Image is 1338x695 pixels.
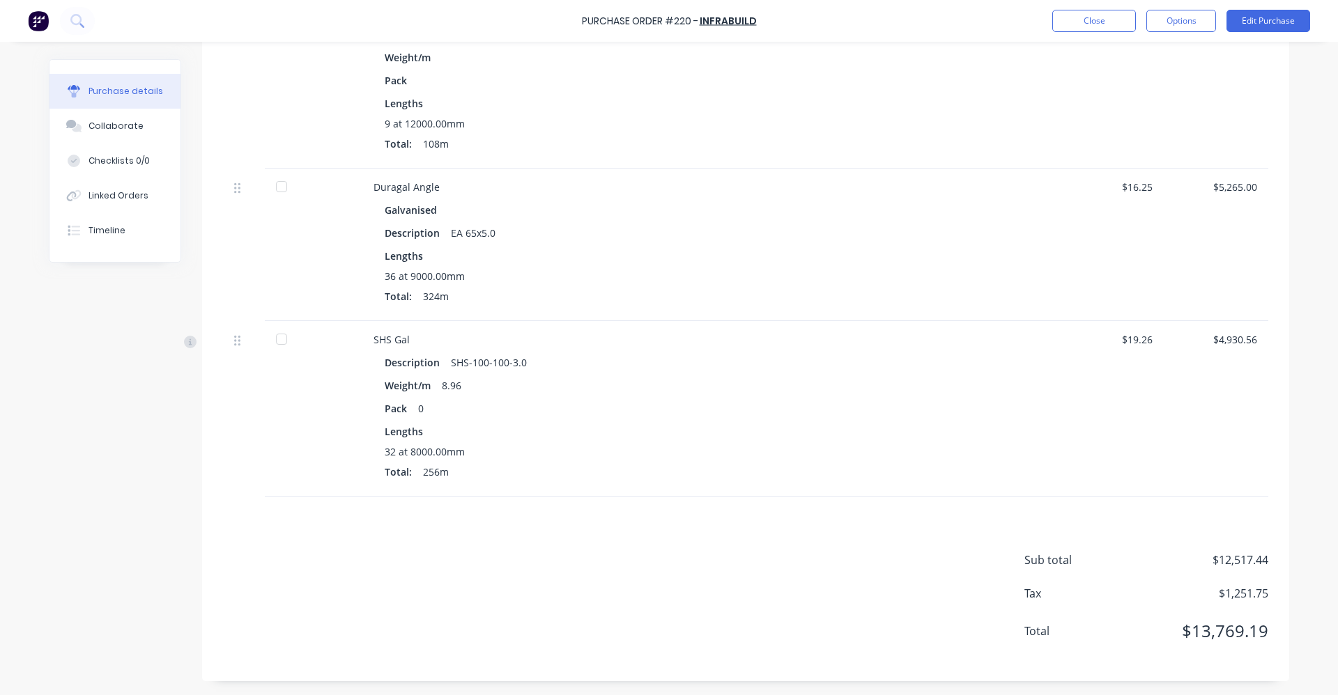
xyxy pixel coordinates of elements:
[385,444,465,459] span: 32 at 8000.00mm
[423,464,449,479] span: 256m
[49,213,180,248] button: Timeline
[49,178,180,213] button: Linked Orders
[49,143,180,178] button: Checklists 0/0
[451,352,527,373] div: SHS-100-100-3.0
[451,223,495,243] div: EA 65x5.0
[385,136,412,151] span: Total:
[49,109,180,143] button: Collaborate
[1024,585,1129,602] span: Tax
[700,14,757,28] a: Infrabuild
[385,47,442,68] div: Weight/m
[1175,180,1257,194] div: $5,265.00
[1175,332,1257,347] div: $4,930.56
[89,189,148,202] div: Linked Orders
[385,269,465,283] span: 36 at 9000.00mm
[385,289,412,304] span: Total:
[89,224,125,237] div: Timeline
[1070,180,1153,194] div: $16.25
[423,136,449,151] span: 108m
[374,332,1048,347] div: SHS Gal
[1226,10,1310,32] button: Edit Purchase
[385,200,443,220] div: Galvanised
[28,10,49,31] img: Factory
[385,223,451,243] div: Description
[374,180,1048,194] div: Duragal Angle
[89,155,150,167] div: Checklists 0/0
[423,289,449,304] span: 324m
[385,116,465,131] span: 9 at 12000.00mm
[385,96,423,111] span: Lengths
[1024,552,1129,568] span: Sub total
[582,14,698,29] div: Purchase Order #220 -
[385,464,412,479] span: Total:
[89,120,144,132] div: Collaborate
[49,74,180,109] button: Purchase details
[89,85,163,97] div: Purchase details
[1052,10,1136,32] button: Close
[1146,10,1216,32] button: Options
[1129,585,1268,602] span: $1,251.75
[1024,623,1129,639] span: Total
[385,352,451,373] div: Description
[1070,332,1153,347] div: $19.26
[442,375,461,396] div: 8.96
[1129,618,1268,643] span: $13,769.19
[1129,552,1268,568] span: $12,517.44
[385,249,423,263] span: Lengths
[385,375,442,396] div: Weight/m
[385,424,423,439] span: Lengths
[385,70,418,91] div: Pack
[418,398,424,419] div: 0
[385,398,418,419] div: Pack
